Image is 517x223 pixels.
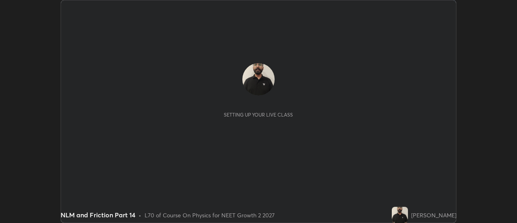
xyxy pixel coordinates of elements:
div: L70 of Course On Physics for NEET Growth 2 2027 [145,211,275,219]
img: c21a7924776a486d90e20529bf12d3cf.jpg [242,63,275,96]
div: [PERSON_NAME] [411,211,456,219]
div: NLM and Friction Part 14 [61,210,135,220]
div: • [139,211,141,219]
div: Setting up your live class [224,112,293,118]
img: c21a7924776a486d90e20529bf12d3cf.jpg [392,207,408,223]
